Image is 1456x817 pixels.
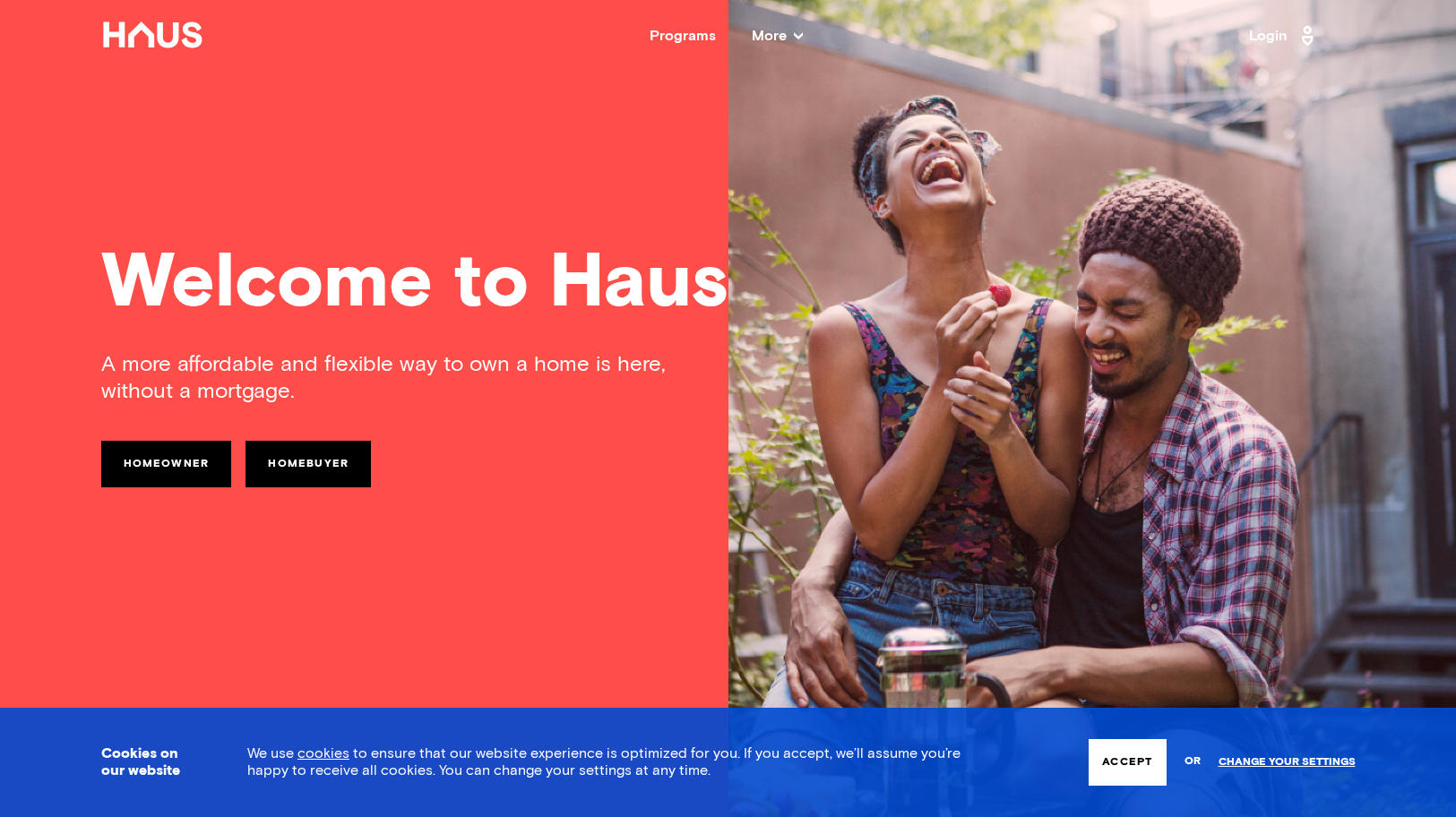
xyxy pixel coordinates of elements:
a: cookies [297,746,349,761]
a: Change your settings [1219,756,1356,769]
a: Login [1249,21,1319,50]
a: Homeowner [101,441,232,487]
span: We use to ensure that our website experience is optimized for you. If you accept, we’ll assume yo... [247,746,961,778]
a: Homebuyer [246,441,371,487]
button: Accept [1089,739,1166,786]
h3: Cookies on our website [101,745,202,779]
a: Programs [650,29,716,43]
span: More [752,29,803,43]
span: or [1185,746,1201,778]
div: Welcome to Haus [101,246,1356,322]
div: A more affordable and flexible way to own a home is here, without a mortgage. [101,351,728,405]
